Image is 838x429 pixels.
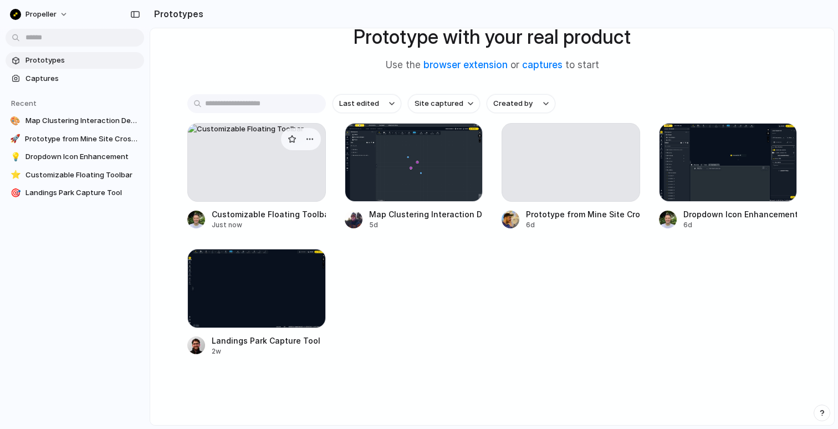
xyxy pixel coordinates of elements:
div: Dropdown Icon Enhancement [683,208,798,220]
h2: Prototypes [150,7,203,21]
div: 🚀 [10,134,21,145]
div: 2w [212,346,320,356]
a: ⭐Customizable Floating Toolbar [6,167,144,183]
span: Prototypes [25,55,140,66]
a: captures [522,59,563,70]
span: Map Clustering Interaction Demo [25,115,140,126]
div: 6d [683,220,798,230]
div: Landings Park Capture Tool [212,335,320,346]
a: Captures [6,70,144,87]
a: Prototype from Mine Site Cross-Section6d [502,123,640,230]
a: 🎯Landings Park Capture Tool [6,185,144,201]
a: Landings Park Capture ToolLandings Park Capture Tool2w [187,249,326,356]
span: Site captured [415,98,463,109]
a: 🚀Prototype from Mine Site Cross-Section [6,131,144,147]
a: 🎨Map Clustering Interaction Demo [6,113,144,129]
a: 💡Dropdown Icon Enhancement [6,149,144,165]
a: browser extension [423,59,508,70]
span: Created by [493,98,533,109]
span: Prototype from Mine Site Cross-Section [25,134,140,145]
span: Customizable Floating Toolbar [25,170,140,181]
button: Site captured [408,94,480,113]
div: 5d [369,220,483,230]
span: Dropdown Icon Enhancement [25,151,140,162]
a: Prototypes [6,52,144,69]
div: 🎯 [10,187,21,198]
button: Created by [487,94,555,113]
span: Landings Park Capture Tool [25,187,140,198]
button: Propeller [6,6,74,23]
span: Recent [11,99,37,108]
a: Customizable Floating ToolbarCustomizable Floating ToolbarJust now [187,123,326,230]
div: 6d [526,220,640,230]
div: 💡 [10,151,21,162]
span: Captures [25,73,140,84]
div: Map Clustering Interaction Demo [369,208,483,220]
a: Map Clustering Interaction DemoMap Clustering Interaction Demo5d [345,123,483,230]
div: ⭐ [10,170,21,181]
div: Just now [212,220,326,230]
button: Last edited [333,94,401,113]
div: Prototype from Mine Site Cross-Section [526,208,640,220]
span: Use the or to start [386,58,599,73]
a: Dropdown Icon EnhancementDropdown Icon Enhancement6d [659,123,798,230]
span: Propeller [25,9,57,20]
div: Customizable Floating Toolbar [212,208,326,220]
div: 🎨 [10,115,21,126]
span: Last edited [339,98,379,109]
h1: Prototype with your real product [354,22,631,52]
